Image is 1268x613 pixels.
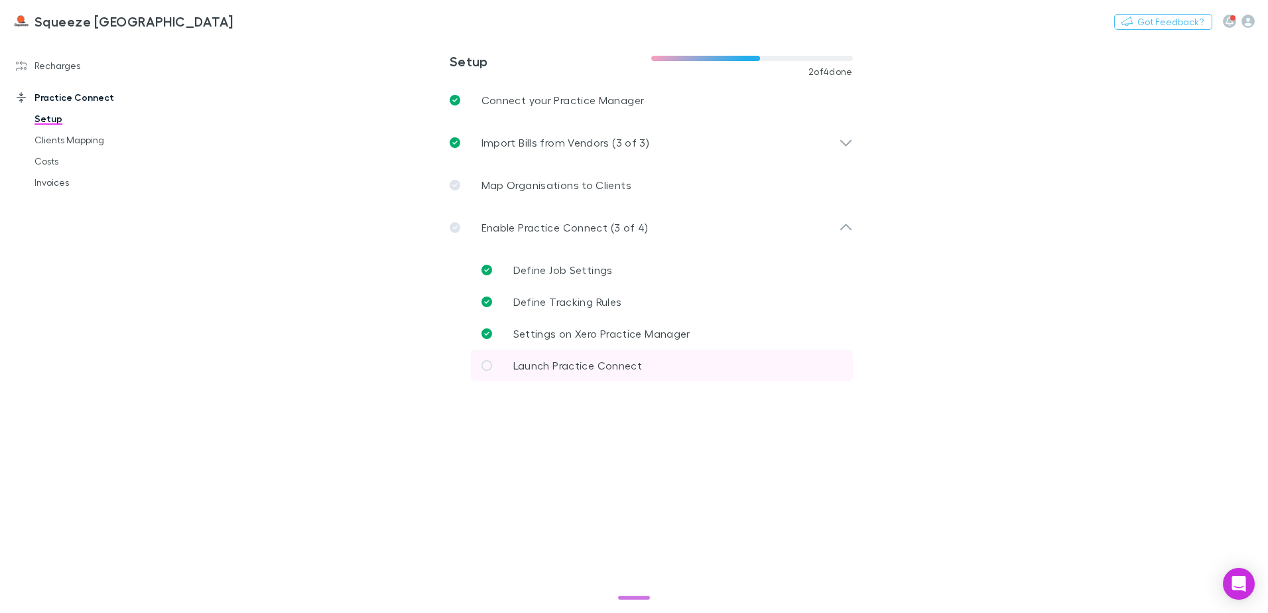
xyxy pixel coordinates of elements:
a: Define Job Settings [471,254,853,286]
a: Squeeze [GEOGRAPHIC_DATA] [5,5,241,37]
a: Costs [21,151,179,172]
img: Squeeze North Sydney's Logo [13,13,29,29]
a: Setup [21,108,179,129]
a: Settings on Xero Practice Manager [471,318,853,350]
a: Invoices [21,172,179,193]
a: Launch Practice Connect [471,350,853,381]
span: 2 of 4 done [808,66,853,77]
p: Enable Practice Connect (3 of 4) [481,220,649,236]
p: Connect your Practice Manager [481,92,645,108]
span: Settings on Xero Practice Manager [513,327,690,340]
p: Map Organisations to Clients [481,177,631,193]
div: Enable Practice Connect (3 of 4) [439,206,863,249]
button: Got Feedback? [1114,14,1212,30]
a: Clients Mapping [21,129,179,151]
a: Practice Connect [3,87,179,108]
a: Define Tracking Rules [471,286,853,318]
span: Launch Practice Connect [513,359,642,372]
a: Connect your Practice Manager [439,79,863,121]
span: Define Job Settings [513,263,613,276]
h3: Setup [450,53,651,69]
a: Recharges [3,55,179,76]
div: Import Bills from Vendors (3 of 3) [439,121,863,164]
h3: Squeeze [GEOGRAPHIC_DATA] [34,13,233,29]
div: Open Intercom Messenger [1223,568,1255,600]
p: Import Bills from Vendors (3 of 3) [481,135,650,151]
span: Define Tracking Rules [513,295,622,308]
a: Map Organisations to Clients [439,164,863,206]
